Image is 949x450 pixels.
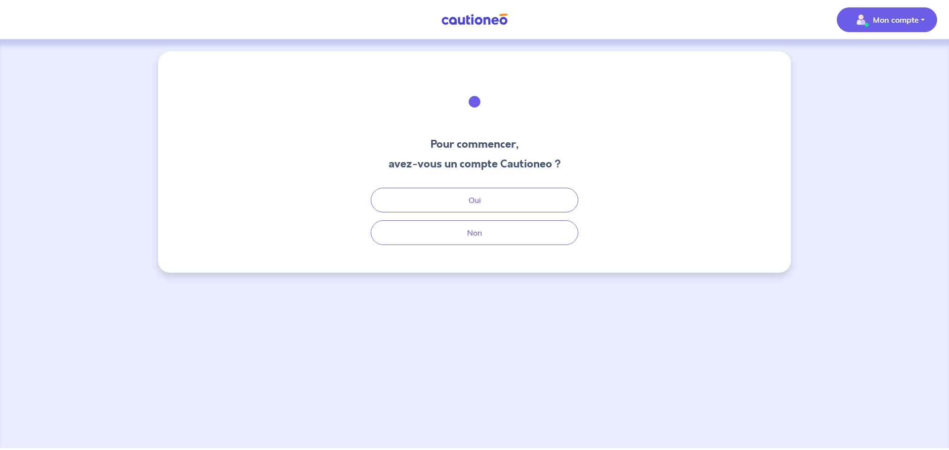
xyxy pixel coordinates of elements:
p: Mon compte [873,14,919,26]
img: Cautioneo [437,13,512,26]
img: illu_account_valid_menu.svg [853,12,869,28]
h3: Pour commencer, [388,136,561,152]
h3: avez-vous un compte Cautioneo ? [388,156,561,172]
button: Non [371,220,578,245]
button: Oui [371,188,578,212]
button: illu_account_valid_menu.svgMon compte [837,7,937,32]
img: illu_welcome.svg [448,75,501,128]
